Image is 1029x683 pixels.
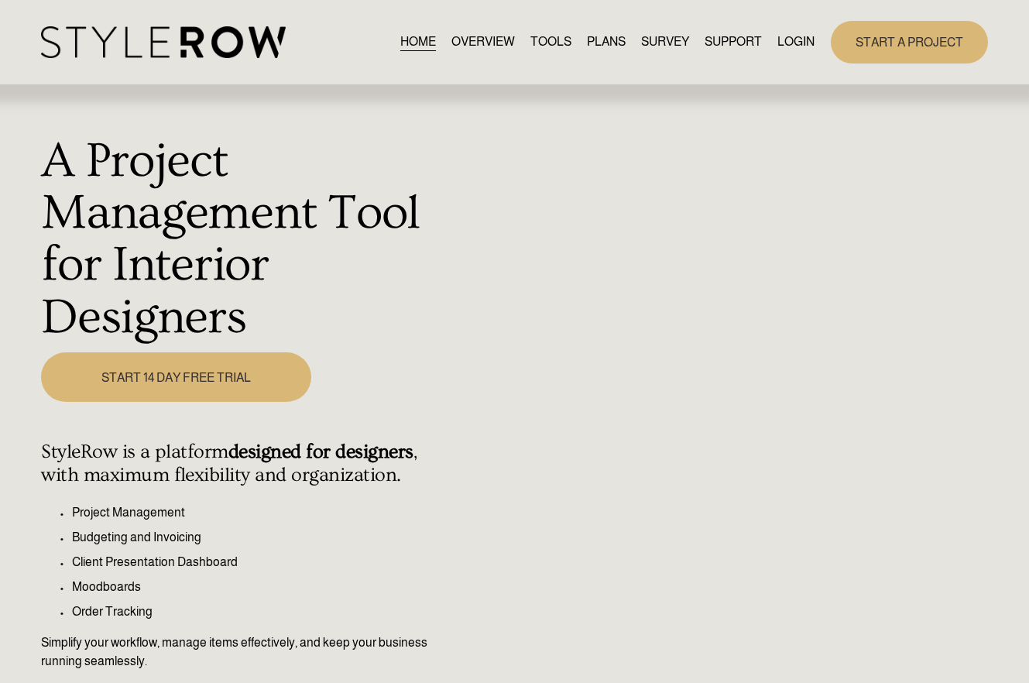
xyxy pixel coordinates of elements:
[530,32,571,53] a: TOOLS
[777,32,815,53] a: LOGIN
[587,32,626,53] a: PLANS
[831,21,988,63] a: START A PROJECT
[228,441,413,463] strong: designed for designers
[41,352,311,402] a: START 14 DAY FREE TRIAL
[72,553,430,571] p: Client Presentation Dashboard
[41,441,430,487] h4: StyleRow is a platform , with maximum flexibility and organization.
[400,32,436,53] a: HOME
[705,32,762,53] a: folder dropdown
[41,26,285,58] img: StyleRow
[72,602,430,621] p: Order Tracking
[41,136,430,345] h1: A Project Management Tool for Interior Designers
[72,503,430,522] p: Project Management
[705,33,762,51] span: SUPPORT
[641,32,689,53] a: SURVEY
[72,528,430,547] p: Budgeting and Invoicing
[41,633,430,671] p: Simplify your workflow, manage items effectively, and keep your business running seamlessly.
[72,578,430,596] p: Moodboards
[451,32,515,53] a: OVERVIEW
